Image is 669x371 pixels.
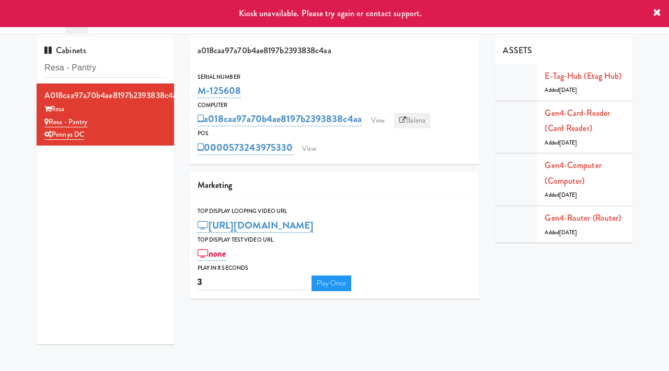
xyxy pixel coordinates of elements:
a: E-tag-hub (Etag Hub) [545,70,621,82]
span: [DATE] [559,86,578,94]
span: Added [545,139,577,147]
a: Gen4-router (Router) [545,212,621,224]
a: none [198,246,226,261]
a: View [297,141,321,157]
a: Balena [394,113,431,128]
div: Play in X seconds [198,263,472,273]
div: Computer [198,100,472,111]
span: [DATE] [559,139,578,147]
span: ASSETS [503,44,532,56]
span: Added [545,229,577,236]
a: Pennys DC [44,129,84,140]
input: Search cabinets [44,58,166,78]
span: Marketing [198,179,233,191]
a: 0000573243975330 [198,140,293,155]
a: a018caa97a70b4ae8197b2393838c4aa [198,112,362,126]
div: Top Display Looping Video Url [198,206,472,217]
div: Resa [44,103,166,116]
span: [DATE] [559,229,578,236]
a: View [366,113,390,128]
span: Added [545,191,577,199]
li: a018caa97a70b4ae8197b2393838c4aaResa Resa - PantryPennys DC [37,83,174,146]
span: [DATE] [559,191,578,199]
div: Top Display Test Video Url [198,235,472,245]
a: [URL][DOMAIN_NAME] [198,218,314,233]
a: Gen4-card-reader (Card Reader) [545,107,610,135]
a: Gen4-computer (Computer) [545,159,601,187]
span: Kiosk unavailable. Please try again or contact support. [239,7,422,19]
div: Serial Number [198,72,472,82]
div: a018caa97a70b4ae8197b2393838c4aa [44,88,166,103]
a: Resa - Pantry [44,117,87,127]
div: POS [198,128,472,139]
a: Play Once [312,276,352,291]
span: Added [545,86,577,94]
span: Cabinets [44,44,86,56]
div: a018caa97a70b4ae8197b2393838c4aa [190,38,480,64]
a: M-125608 [198,83,241,98]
